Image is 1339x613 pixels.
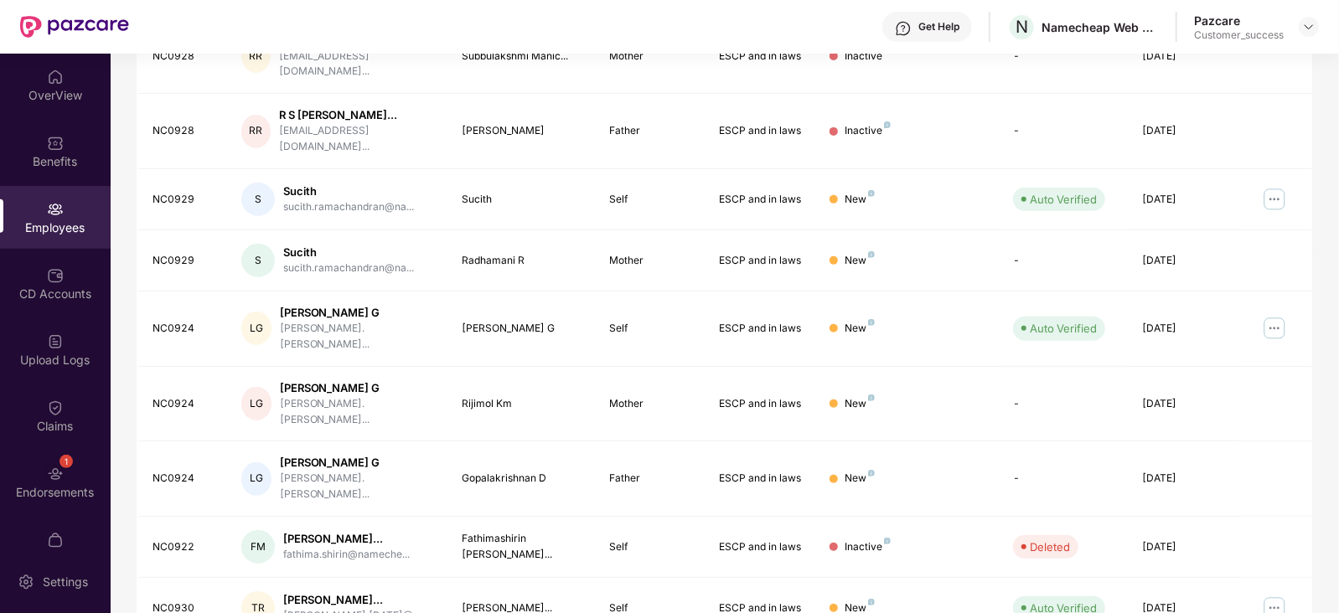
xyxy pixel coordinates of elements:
div: [PERSON_NAME].[PERSON_NAME]... [280,321,436,353]
div: RR [241,39,271,73]
div: Fathimashirin [PERSON_NAME]... [462,531,582,563]
div: [PERSON_NAME]... [283,592,421,608]
div: Self [609,192,693,208]
img: svg+xml;base64,PHN2ZyB4bWxucz0iaHR0cDovL3d3dy53My5vcmcvMjAwMC9zdmciIHdpZHRoPSI4IiBoZWlnaHQ9IjgiIH... [884,538,891,544]
div: Sucith [283,245,414,260]
div: ESCP and in laws [720,321,804,337]
td: - [1000,441,1129,517]
img: New Pazcare Logo [20,16,129,38]
div: Mother [609,396,693,412]
div: Self [609,539,693,555]
div: ESCP and in laws [720,396,804,412]
div: ESCP and in laws [720,192,804,208]
img: svg+xml;base64,PHN2ZyBpZD0iRW1wbG95ZWVzIiB4bWxucz0iaHR0cDovL3d3dy53My5vcmcvMjAwMC9zdmciIHdpZHRoPS... [47,201,64,218]
img: svg+xml;base64,PHN2ZyB4bWxucz0iaHR0cDovL3d3dy53My5vcmcvMjAwMC9zdmciIHdpZHRoPSI4IiBoZWlnaHQ9IjgiIH... [868,470,875,476]
div: fathima.shirin@nameche... [283,547,410,563]
div: Rijimol Km [462,396,582,412]
div: [PERSON_NAME] G [280,455,436,471]
img: svg+xml;base64,PHN2ZyBpZD0iQ0RfQWNjb3VudHMiIGRhdGEtbmFtZT0iQ0QgQWNjb3VudHMiIHhtbG5zPSJodHRwOi8vd3... [47,267,64,284]
img: svg+xml;base64,PHN2ZyBpZD0iSG9tZSIgeG1sbnM9Imh0dHA6Ly93d3cudzMub3JnLzIwMDAvc3ZnIiB3aWR0aD0iMjAiIG... [47,69,64,85]
div: Settings [38,574,93,590]
div: LG [241,312,271,345]
div: S [241,183,275,216]
div: Sucith [283,183,414,199]
div: NC0924 [153,321,215,337]
div: LG [241,387,271,420]
img: manageButton [1261,315,1288,342]
div: New [845,253,875,269]
div: [PERSON_NAME].[PERSON_NAME]... [280,471,436,502]
div: [DATE] [1142,49,1226,64]
td: - [1000,19,1129,95]
img: svg+xml;base64,PHN2ZyBpZD0iSGVscC0zMngzMiIgeG1sbnM9Imh0dHA6Ly93d3cudzMub3JnLzIwMDAvc3ZnIiB3aWR0aD... [895,20,912,37]
td: - [1000,94,1129,169]
img: svg+xml;base64,PHN2ZyBpZD0iRHJvcGRvd24tMzJ4MzIiIHhtbG5zPSJodHRwOi8vd3d3LnczLm9yZy8yMDAwL3N2ZyIgd2... [1302,20,1316,33]
div: FM [241,530,275,564]
div: New [845,321,875,337]
div: NC0924 [153,471,215,487]
div: LG [241,462,271,496]
div: Auto Verified [1030,320,1097,337]
div: sucith.ramachandran@na... [283,199,414,215]
img: svg+xml;base64,PHN2ZyBpZD0iRW5kb3JzZW1lbnRzIiB4bWxucz0iaHR0cDovL3d3dy53My5vcmcvMjAwMC9zdmciIHdpZH... [47,466,64,482]
div: Mother [609,49,693,64]
div: Pazcare [1194,13,1284,28]
img: svg+xml;base64,PHN2ZyBpZD0iU2V0dGluZy0yMHgyMCIgeG1sbnM9Imh0dHA6Ly93d3cudzMub3JnLzIwMDAvc3ZnIiB3aW... [18,574,34,590]
div: [DATE] [1142,539,1226,555]
div: ESCP and in laws [720,539,804,555]
div: ESCP and in laws [720,49,804,64]
div: Customer_success [1194,28,1284,42]
div: [PERSON_NAME] G [280,305,436,321]
div: [PERSON_NAME].[PERSON_NAME]... [280,396,436,428]
div: RR [241,115,271,148]
td: - [1000,367,1129,442]
div: Get Help [918,20,959,33]
div: [DATE] [1142,192,1226,208]
div: [DATE] [1142,321,1226,337]
div: [DATE] [1142,396,1226,412]
div: [DATE] [1142,471,1226,487]
div: Deleted [1030,538,1070,555]
img: svg+xml;base64,PHN2ZyB4bWxucz0iaHR0cDovL3d3dy53My5vcmcvMjAwMC9zdmciIHdpZHRoPSI4IiBoZWlnaHQ9IjgiIH... [868,394,875,401]
div: Mother [609,253,693,269]
div: [DATE] [1142,253,1226,269]
div: 1 [59,455,73,468]
div: [PERSON_NAME]... [283,531,410,547]
div: Sucith [462,192,582,208]
div: Inactive [845,49,891,64]
div: ESCP and in laws [720,471,804,487]
div: NC0929 [153,192,215,208]
div: Radhamani R [462,253,582,269]
div: Subbulakshmi Manic... [462,49,582,64]
div: [PERSON_NAME] [462,123,582,139]
div: [DATE] [1142,123,1226,139]
div: New [845,471,875,487]
img: svg+xml;base64,PHN2ZyBpZD0iTXlfT3JkZXJzIiBkYXRhLW5hbWU9Ik15IE9yZGVycyIgeG1sbnM9Imh0dHA6Ly93d3cudz... [47,532,64,549]
div: Namecheap Web services Pvt Ltd [1042,19,1159,35]
div: [PERSON_NAME] G [462,321,582,337]
div: Father [609,471,693,487]
img: svg+xml;base64,PHN2ZyBpZD0iQmVuZWZpdHMiIHhtbG5zPSJodHRwOi8vd3d3LnczLm9yZy8yMDAwL3N2ZyIgd2lkdGg9Ij... [47,135,64,152]
div: Inactive [845,123,891,139]
img: svg+xml;base64,PHN2ZyBpZD0iVXBsb2FkX0xvZ3MiIGRhdGEtbmFtZT0iVXBsb2FkIExvZ3MiIHhtbG5zPSJodHRwOi8vd3... [47,333,64,350]
td: - [1000,230,1129,291]
div: [PERSON_NAME] G [280,380,436,396]
img: svg+xml;base64,PHN2ZyBpZD0iQ2xhaW0iIHhtbG5zPSJodHRwOi8vd3d3LnczLm9yZy8yMDAwL3N2ZyIgd2lkdGg9IjIwIi... [47,399,64,416]
span: N [1016,17,1028,37]
img: svg+xml;base64,PHN2ZyB4bWxucz0iaHR0cDovL3d3dy53My5vcmcvMjAwMC9zdmciIHdpZHRoPSI4IiBoZWlnaHQ9IjgiIH... [884,121,891,128]
div: NC0928 [153,49,215,64]
img: svg+xml;base64,PHN2ZyB4bWxucz0iaHR0cDovL3d3dy53My5vcmcvMjAwMC9zdmciIHdpZHRoPSI4IiBoZWlnaHQ9IjgiIH... [868,319,875,326]
div: NC0928 [153,123,215,139]
div: NC0929 [153,253,215,269]
div: Gopalakrishnan D [462,471,582,487]
img: svg+xml;base64,PHN2ZyB4bWxucz0iaHR0cDovL3d3dy53My5vcmcvMjAwMC9zdmciIHdpZHRoPSI4IiBoZWlnaHQ9IjgiIH... [868,599,875,605]
div: Inactive [845,539,891,555]
img: manageButton [1261,186,1288,213]
div: [EMAIL_ADDRESS][DOMAIN_NAME]... [279,49,436,80]
div: [EMAIL_ADDRESS][DOMAIN_NAME]... [279,123,436,155]
div: ESCP and in laws [720,123,804,139]
div: ESCP and in laws [720,253,804,269]
div: New [845,192,875,208]
div: NC0924 [153,396,215,412]
div: R S [PERSON_NAME]... [279,107,436,123]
